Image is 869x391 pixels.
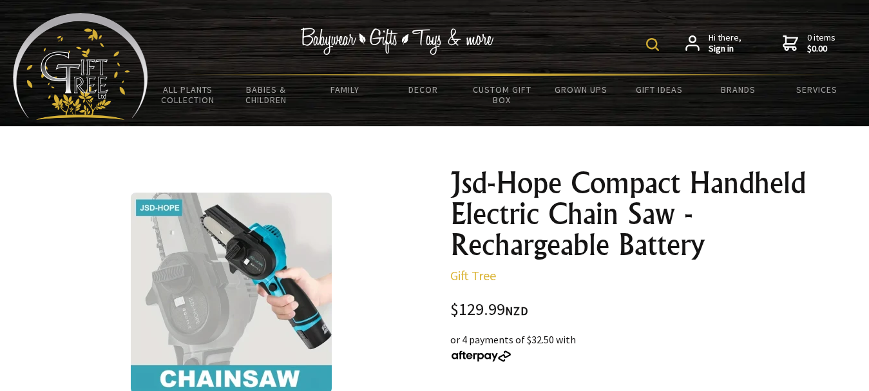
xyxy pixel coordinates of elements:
[463,76,541,113] a: Custom Gift Box
[685,32,741,55] a: Hi there,Sign in
[301,28,494,55] img: Babywear - Gifts - Toys & more
[807,32,836,55] span: 0 items
[13,13,148,120] img: Babyware - Gifts - Toys and more...
[542,76,620,103] a: Grown Ups
[450,167,826,260] h1: Jsd-Hope Compact Handheld Electric Chain Saw - Rechargeable Battery
[227,76,305,113] a: Babies & Children
[450,332,826,363] div: or 4 payments of $32.50 with
[305,76,384,103] a: Family
[778,76,856,103] a: Services
[709,43,741,55] strong: Sign in
[783,32,836,55] a: 0 items$0.00
[699,76,778,103] a: Brands
[620,76,699,103] a: Gift Ideas
[384,76,463,103] a: Decor
[709,32,741,55] span: Hi there,
[148,76,227,113] a: All Plants Collection
[807,43,836,55] strong: $0.00
[646,38,659,51] img: product search
[450,267,496,283] a: Gift Tree
[450,350,512,362] img: Afterpay
[505,303,528,318] span: NZD
[450,301,826,319] div: $129.99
